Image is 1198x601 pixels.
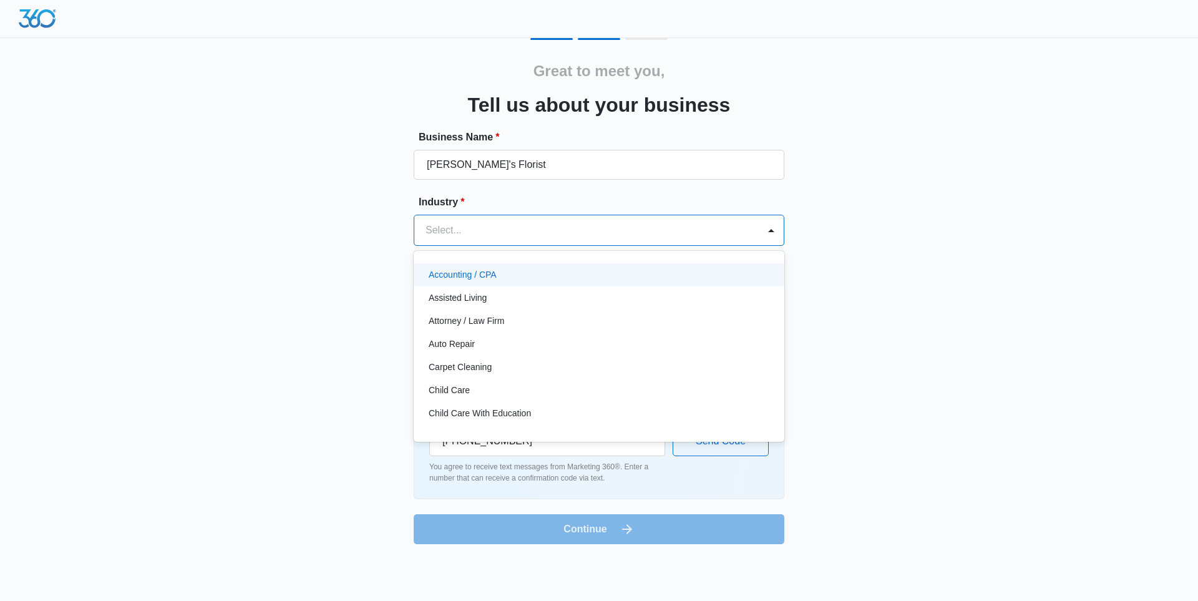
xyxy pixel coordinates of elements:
[429,384,470,397] p: Child Care
[429,461,665,484] p: You agree to receive text messages from Marketing 360®. Enter a number that can receive a confirm...
[429,338,475,351] p: Auto Repair
[429,407,531,420] p: Child Care With Education
[429,315,504,328] p: Attorney / Law Firm
[429,291,487,305] p: Assisted Living
[429,268,497,281] p: Accounting / CPA
[419,195,789,210] label: Industry
[429,361,492,374] p: Carpet Cleaning
[419,130,789,145] label: Business Name
[533,60,665,82] h2: Great to meet you,
[429,430,477,443] p: Chiropractor
[468,90,731,120] h3: Tell us about your business
[414,150,784,180] input: e.g. Jane's Plumbing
